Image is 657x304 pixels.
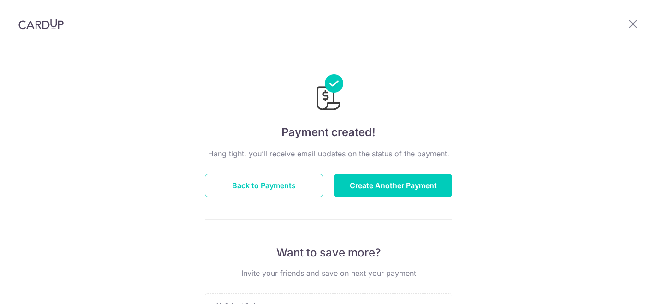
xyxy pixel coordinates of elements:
[205,245,452,260] p: Want to save more?
[205,148,452,159] p: Hang tight, you’ll receive email updates on the status of the payment.
[205,124,452,141] h4: Payment created!
[18,18,64,30] img: CardUp
[334,174,452,197] button: Create Another Payment
[314,74,343,113] img: Payments
[205,268,452,279] p: Invite your friends and save on next your payment
[205,174,323,197] button: Back to Payments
